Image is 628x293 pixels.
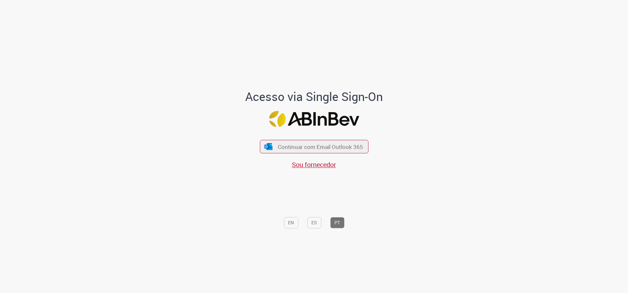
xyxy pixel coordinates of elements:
button: ES [307,217,321,228]
span: Continuar com Email Outlook 365 [278,143,363,151]
button: ícone Azure/Microsoft 360 Continuar com Email Outlook 365 [260,140,368,153]
a: Sou fornecedor [292,160,336,169]
h1: Acesso via Single Sign-On [223,90,406,103]
img: Logo ABInBev [269,111,359,127]
button: PT [330,217,344,228]
button: EN [284,217,298,228]
img: ícone Azure/Microsoft 360 [264,143,273,150]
